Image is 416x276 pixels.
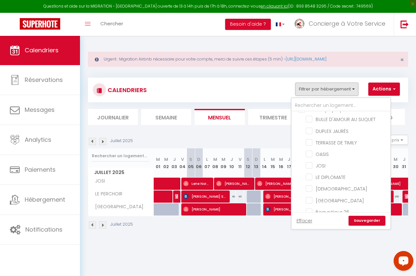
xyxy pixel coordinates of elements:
[368,83,400,96] button: Actions
[255,156,258,163] abbr: D
[290,13,394,36] a: ... Concierge à Votre Service
[89,190,124,198] span: LE PERCHOIR
[403,156,405,163] abbr: J
[269,148,277,178] th: 15
[89,203,145,211] span: [GEOGRAPHIC_DATA]
[173,156,176,163] abbr: J
[25,195,65,204] span: Hébergement
[25,76,63,84] span: Réservations
[295,83,358,96] button: Filtrer par hébergement
[25,46,59,54] span: Calendriers
[88,109,138,125] li: Journalier
[295,19,304,29] img: ...
[400,56,404,64] span: ×
[400,148,408,178] th: 31
[265,190,317,203] span: [PERSON_NAME]
[225,19,271,30] button: Besoin d'aide ?
[286,56,326,62] a: [URL][DOMAIN_NAME]
[211,148,220,178] th: 08
[400,57,404,63] button: Close
[264,156,266,163] abbr: L
[25,106,55,114] span: Messages
[236,190,244,203] div: 95
[189,156,192,163] abbr: S
[206,156,208,163] abbr: L
[183,177,211,190] span: Lene Nordbotten
[401,20,409,28] img: logout
[239,156,242,163] abbr: V
[110,138,133,144] p: Juillet 2025
[316,128,349,135] span: DUPLEX JAURÈS
[25,165,56,174] span: Paiements
[309,19,385,28] span: Concierge à Votre Service
[248,109,298,125] li: Trimestre
[106,83,147,97] h3: CALENDRIERS
[244,148,252,178] th: 12
[195,148,203,178] th: 06
[203,148,211,178] th: 07
[183,203,244,215] span: [PERSON_NAME]
[141,109,191,125] li: Semaine
[95,13,128,36] a: Chercher
[175,190,178,203] span: JAC REPARATION
[25,136,51,144] span: Analytics
[392,190,400,203] div: 250
[88,52,408,67] div: Urgent : Migration Airbnb nécessaire pour votre compte, merci de suivre ces étapes (5 min) -
[316,151,329,158] span: OASIS
[285,148,293,178] th: 17
[181,156,184,163] abbr: V
[277,148,285,178] th: 16
[88,168,154,177] span: Juillet 2025
[25,225,63,234] span: Notifications
[228,190,236,203] div: 60
[220,148,228,178] th: 09
[221,156,225,163] abbr: M
[20,18,60,30] img: Super Booking
[265,203,309,215] span: [PERSON_NAME]
[156,156,160,163] abbr: M
[228,148,236,178] th: 10
[388,248,416,276] iframe: LiveChat chat widget
[195,109,245,125] li: Mensuel
[100,20,123,27] span: Chercher
[316,139,357,146] span: TERRASSE DE TIMILY
[257,177,301,190] span: [PERSON_NAME]
[170,148,178,178] th: 03
[297,217,312,224] a: Effacer
[183,190,227,203] span: [PERSON_NAME] Sanches
[178,148,187,178] th: 04
[279,156,283,163] abbr: M
[260,148,269,178] th: 14
[92,150,150,162] input: Rechercher un logement...
[261,3,288,9] a: en cliquant ici
[154,148,162,178] th: 01
[247,156,249,163] abbr: S
[236,148,244,178] th: 11
[288,156,290,163] abbr: J
[164,156,168,163] abbr: M
[162,148,170,178] th: 02
[213,156,217,163] abbr: M
[197,156,200,163] abbr: D
[349,216,385,226] a: Sauvegarder
[316,197,364,204] span: [GEOGRAPHIC_DATA]
[110,221,133,228] p: Juillet 2025
[271,156,275,163] abbr: M
[89,178,114,185] span: JOSI
[392,148,400,178] th: 30
[252,148,260,178] th: 13
[216,177,252,190] span: [PERSON_NAME]
[291,97,391,230] div: Filtrer par hébergement
[292,100,390,112] input: Rechercher un logement...
[394,156,398,163] abbr: M
[230,156,233,163] abbr: J
[187,148,195,178] th: 05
